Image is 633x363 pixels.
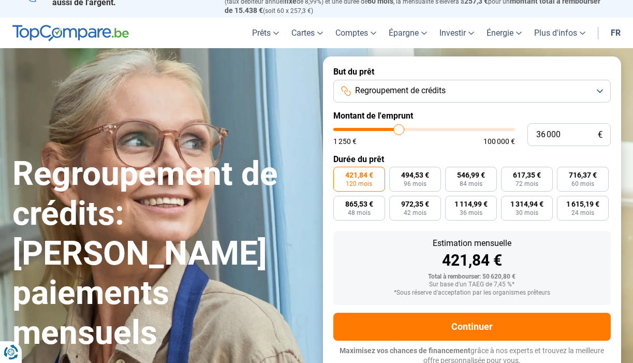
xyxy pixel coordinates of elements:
[605,18,627,48] a: fr
[333,67,611,77] label: But du prêt
[12,154,311,353] h1: Regroupement de crédits: [PERSON_NAME] paiements mensuels
[460,210,482,216] span: 36 mois
[342,289,602,297] div: *Sous réserve d'acceptation par les organismes prêteurs
[333,80,611,103] button: Regroupement de crédits
[342,253,602,268] div: 421,84 €
[333,111,611,121] label: Montant de l'emprunt
[333,154,611,164] label: Durée du prêt
[329,18,382,48] a: Comptes
[598,130,602,139] span: €
[246,18,285,48] a: Prêts
[571,181,594,187] span: 60 mois
[404,181,426,187] span: 96 mois
[433,18,480,48] a: Investir
[516,210,538,216] span: 30 mois
[401,171,429,179] span: 494,53 €
[345,171,373,179] span: 421,84 €
[285,18,329,48] a: Cartes
[382,18,433,48] a: Épargne
[355,85,446,96] span: Regroupement de crédits
[571,210,594,216] span: 24 mois
[483,138,515,145] span: 100 000 €
[454,200,488,208] span: 1 114,99 €
[516,181,538,187] span: 72 mois
[404,210,426,216] span: 42 mois
[340,346,470,355] span: Maximisez vos chances de financement
[342,239,602,248] div: Estimation mensuelle
[345,200,373,208] span: 865,53 €
[510,200,543,208] span: 1 314,94 €
[342,273,602,281] div: Total à rembourser: 50 620,80 €
[346,181,372,187] span: 120 mois
[566,200,599,208] span: 1 615,19 €
[569,171,597,179] span: 716,37 €
[457,171,485,179] span: 546,99 €
[528,18,592,48] a: Plus d'infos
[12,25,129,41] img: TopCompare
[480,18,528,48] a: Énergie
[513,171,541,179] span: 617,35 €
[401,200,429,208] span: 972,35 €
[348,210,371,216] span: 48 mois
[460,181,482,187] span: 84 mois
[333,138,357,145] span: 1 250 €
[342,281,602,288] div: Sur base d'un TAEG de 7,45 %*
[333,313,611,341] button: Continuer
